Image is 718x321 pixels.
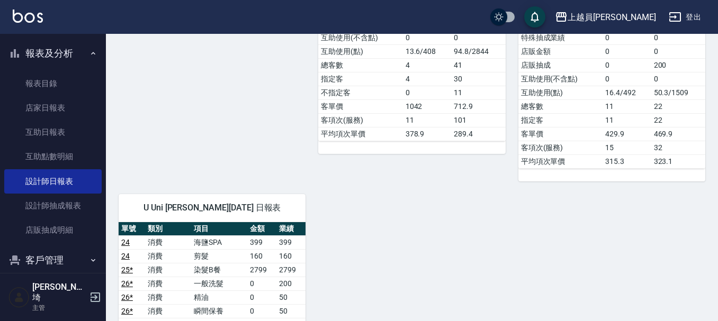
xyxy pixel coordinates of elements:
td: 總客數 [518,99,603,113]
td: 200 [651,58,705,72]
td: 0 [603,72,651,86]
a: 24 [121,238,130,246]
td: 1042 [403,99,452,113]
td: 總客數 [318,58,402,72]
h5: [PERSON_NAME]埼 [32,282,86,303]
a: 設計師抽成報表 [4,194,102,218]
td: 11 [603,99,651,113]
td: 0 [403,86,452,99]
td: 399 [276,235,306,249]
button: 登出 [665,7,705,27]
td: 0 [651,31,705,44]
td: 429.9 [603,127,651,141]
td: 378.9 [403,127,452,141]
td: 消費 [145,235,191,249]
p: 主管 [32,303,86,313]
button: 上越員[PERSON_NAME] [551,6,660,28]
td: 不指定客 [318,86,402,99]
td: 消費 [145,304,191,318]
button: 報表及分析 [4,40,102,67]
a: 設計師日報表 [4,169,102,194]
td: 精油 [191,290,247,304]
button: 客戶管理 [4,246,102,274]
td: 2799 [247,263,276,277]
a: 互助日報表 [4,120,102,144]
img: Logo [13,10,43,23]
td: 469.9 [651,127,705,141]
td: 11 [603,113,651,127]
td: 2799 [276,263,306,277]
span: U Uni [PERSON_NAME][DATE] 日報表 [131,203,293,213]
th: 業績 [276,222,306,236]
td: 互助使用(不含點) [318,31,402,44]
td: 客單價 [318,99,402,113]
td: 22 [651,113,705,127]
td: 剪髮 [191,249,247,263]
td: 0 [247,304,276,318]
td: 海鹽SPA [191,235,247,249]
td: 15 [603,141,651,154]
td: 16.4/492 [603,86,651,99]
td: 客項次(服務) [318,113,402,127]
td: 特殊抽成業績 [518,31,603,44]
td: 4 [403,58,452,72]
td: 30 [451,72,505,86]
td: 160 [247,249,276,263]
a: 店販抽成明細 [4,218,102,242]
td: 50 [276,290,306,304]
td: 50.3/1509 [651,86,705,99]
td: 0 [603,31,651,44]
td: 712.9 [451,99,505,113]
td: 瞬間保養 [191,304,247,318]
td: 4 [403,72,452,86]
button: save [524,6,545,27]
td: 平均項次單價 [518,154,603,168]
td: 0 [403,31,452,44]
th: 類別 [145,222,191,236]
td: 互助使用(點) [518,86,603,99]
a: 報表目錄 [4,71,102,96]
div: 上越員[PERSON_NAME] [568,11,656,24]
td: 101 [451,113,505,127]
th: 單號 [119,222,145,236]
td: 0 [247,290,276,304]
td: 32 [651,141,705,154]
td: 指定客 [318,72,402,86]
td: 399 [247,235,276,249]
td: 13.6/408 [403,44,452,58]
td: 323.1 [651,154,705,168]
td: 50 [276,304,306,318]
th: 項目 [191,222,247,236]
td: 消費 [145,290,191,304]
td: 22 [651,99,705,113]
td: 0 [603,58,651,72]
a: 互助點數明細 [4,144,102,169]
td: 客項次(服務) [518,141,603,154]
td: 0 [603,44,651,58]
td: 160 [276,249,306,263]
td: 0 [651,44,705,58]
td: 互助使用(不含點) [518,72,603,86]
td: 平均項次單價 [318,127,402,141]
td: 店販金額 [518,44,603,58]
td: 289.4 [451,127,505,141]
td: 消費 [145,249,191,263]
td: 0 [651,72,705,86]
td: 315.3 [603,154,651,168]
td: 染髮B餐 [191,263,247,277]
td: 消費 [145,277,191,290]
td: 店販抽成 [518,58,603,72]
td: 94.8/2844 [451,44,505,58]
td: 200 [276,277,306,290]
img: Person [8,287,30,308]
td: 客單價 [518,127,603,141]
td: 消費 [145,263,191,277]
td: 11 [451,86,505,99]
a: 24 [121,252,130,260]
td: 0 [247,277,276,290]
td: 互助使用(點) [318,44,402,58]
td: 一般洗髮 [191,277,247,290]
td: 0 [451,31,505,44]
th: 金額 [247,222,276,236]
td: 41 [451,58,505,72]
